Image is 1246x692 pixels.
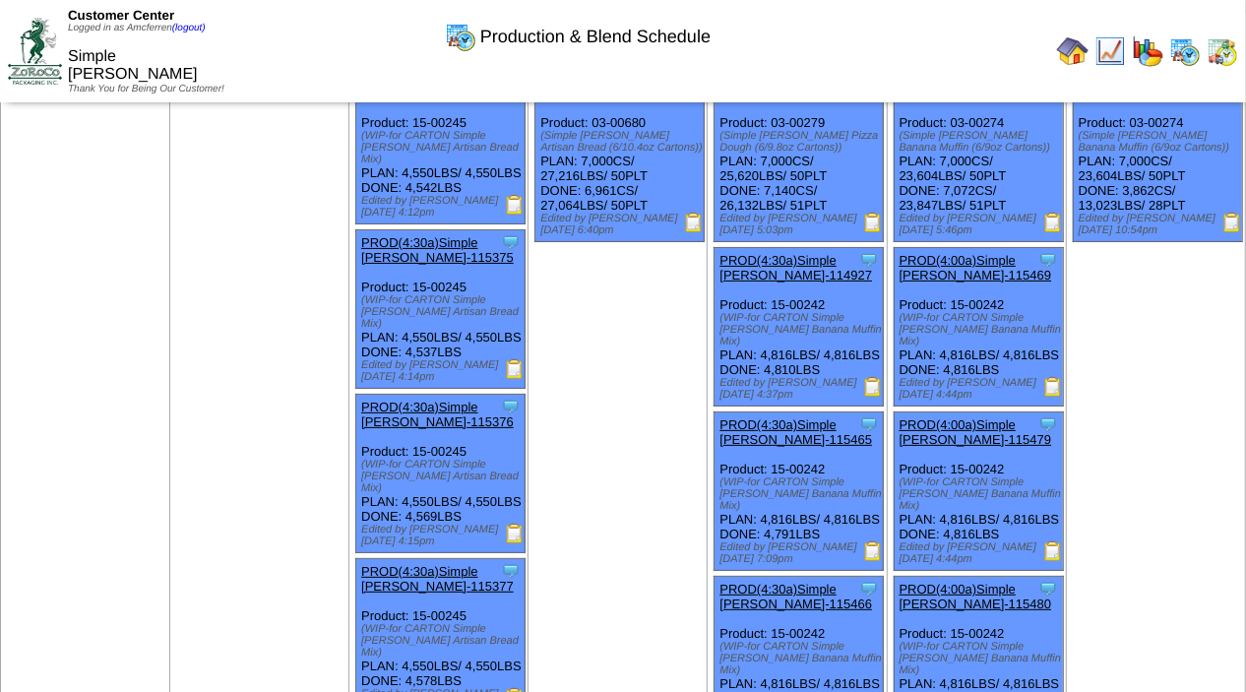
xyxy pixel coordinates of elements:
[1043,541,1063,561] img: Production Report
[505,359,525,379] img: Production Report
[361,359,525,383] div: Edited by [PERSON_NAME] [DATE] 4:14pm
[894,66,1063,242] div: Product: 03-00274 PLAN: 7,000CS / 23,604LBS / 50PLT DONE: 7,072CS / 23,847LBS / 51PLT
[863,213,883,232] img: Production Report
[1057,35,1089,67] img: home.gif
[1043,213,1063,232] img: Production Report
[1132,35,1163,67] img: graph.gif
[172,23,206,33] a: (logout)
[719,541,883,565] div: Edited by [PERSON_NAME] [DATE] 7:09pm
[356,395,526,553] div: Product: 15-00245 PLAN: 4,550LBS / 4,550LBS DONE: 4,569LBS
[68,8,174,23] span: Customer Center
[900,312,1063,347] div: (WIP-for CARTON Simple [PERSON_NAME] Banana Muffin Mix)
[445,21,476,52] img: calendarprod.gif
[863,377,883,397] img: Production Report
[894,248,1063,407] div: Product: 15-00242 PLAN: 4,816LBS / 4,816LBS DONE: 4,816LBS
[501,232,521,252] img: Tooltip
[535,66,705,242] div: Product: 03-00680 PLAN: 7,000CS / 27,216LBS / 50PLT DONE: 6,961CS / 27,064LBS / 50PLT
[1094,35,1126,67] img: line_graph.gif
[8,18,62,84] img: ZoRoCo_Logo(Green%26Foil)%20jpg.webp
[361,524,525,547] div: Edited by [PERSON_NAME] [DATE] 4:15pm
[1038,414,1058,434] img: Tooltip
[1169,35,1201,67] img: calendarprod.gif
[715,248,884,407] div: Product: 15-00242 PLAN: 4,816LBS / 4,816LBS DONE: 4,810LBS
[859,579,879,598] img: Tooltip
[863,541,883,561] img: Production Report
[356,230,526,389] div: Product: 15-00245 PLAN: 4,550LBS / 4,550LBS DONE: 4,537LBS
[361,294,525,330] div: (WIP-for CARTON Simple [PERSON_NAME] Artisan Bread Mix)
[501,561,521,581] img: Tooltip
[501,397,521,416] img: Tooltip
[900,476,1063,512] div: (WIP-for CARTON Simple [PERSON_NAME] Banana Muffin Mix)
[900,377,1063,401] div: Edited by [PERSON_NAME] [DATE] 4:44pm
[68,23,206,33] span: Logged in as Amcferren
[361,623,525,659] div: (WIP-for CARTON Simple [PERSON_NAME] Artisan Bread Mix)
[68,84,224,94] span: Thank You for Being Our Customer!
[540,130,704,154] div: (Simple [PERSON_NAME] Artisan Bread (6/10.4oz Cartons))
[505,524,525,543] img: Production Report
[1079,130,1242,154] div: (Simple [PERSON_NAME] Banana Muffin (6/9oz Cartons))
[719,417,872,447] a: PROD(4:30a)Simple [PERSON_NAME]-115465
[1222,213,1242,232] img: Production Report
[900,417,1052,447] a: PROD(4:00a)Simple [PERSON_NAME]-115479
[356,66,526,224] div: Product: 15-00245 PLAN: 4,550LBS / 4,550LBS DONE: 4,542LBS
[719,130,883,154] div: (Simple [PERSON_NAME] Pizza Dough (6/9.8oz Cartons))
[719,476,883,512] div: (WIP-for CARTON Simple [PERSON_NAME] Banana Muffin Mix)
[505,195,525,215] img: Production Report
[361,235,514,265] a: PROD(4:30a)Simple [PERSON_NAME]-115375
[894,412,1063,571] div: Product: 15-00242 PLAN: 4,816LBS / 4,816LBS DONE: 4,816LBS
[715,66,884,242] div: Product: 03-00279 PLAN: 7,000CS / 25,620LBS / 50PLT DONE: 7,140CS / 26,132LBS / 51PLT
[361,400,514,429] a: PROD(4:30a)Simple [PERSON_NAME]-115376
[1207,35,1238,67] img: calendarinout.gif
[719,582,872,611] a: PROD(4:30a)Simple [PERSON_NAME]-115466
[715,412,884,571] div: Product: 15-00242 PLAN: 4,816LBS / 4,816LBS DONE: 4,791LBS
[719,213,883,236] div: Edited by [PERSON_NAME] [DATE] 5:03pm
[719,641,883,676] div: (WIP-for CARTON Simple [PERSON_NAME] Banana Muffin Mix)
[1038,579,1058,598] img: Tooltip
[900,541,1063,565] div: Edited by [PERSON_NAME] [DATE] 4:44pm
[859,250,879,270] img: Tooltip
[1079,213,1242,236] div: Edited by [PERSON_NAME] [DATE] 10:54pm
[361,195,525,219] div: Edited by [PERSON_NAME] [DATE] 4:12pm
[719,253,872,283] a: PROD(4:30a)Simple [PERSON_NAME]-114927
[900,253,1052,283] a: PROD(4:00a)Simple [PERSON_NAME]-115469
[719,377,883,401] div: Edited by [PERSON_NAME] [DATE] 4:37pm
[859,414,879,434] img: Tooltip
[900,213,1063,236] div: Edited by [PERSON_NAME] [DATE] 5:46pm
[68,48,198,83] span: Simple [PERSON_NAME]
[540,213,704,236] div: Edited by [PERSON_NAME] [DATE] 6:40pm
[361,564,514,594] a: PROD(4:30a)Simple [PERSON_NAME]-115377
[900,641,1063,676] div: (WIP-for CARTON Simple [PERSON_NAME] Banana Muffin Mix)
[1043,377,1063,397] img: Production Report
[719,312,883,347] div: (WIP-for CARTON Simple [PERSON_NAME] Banana Muffin Mix)
[900,130,1063,154] div: (Simple [PERSON_NAME] Banana Muffin (6/9oz Cartons))
[684,213,704,232] img: Production Report
[900,582,1052,611] a: PROD(4:00a)Simple [PERSON_NAME]-115480
[361,459,525,494] div: (WIP-for CARTON Simple [PERSON_NAME] Artisan Bread Mix)
[480,27,711,47] span: Production & Blend Schedule
[1038,250,1058,270] img: Tooltip
[361,130,525,165] div: (WIP-for CARTON Simple [PERSON_NAME] Artisan Bread Mix)
[1073,66,1242,242] div: Product: 03-00274 PLAN: 7,000CS / 23,604LBS / 50PLT DONE: 3,862CS / 13,023LBS / 28PLT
